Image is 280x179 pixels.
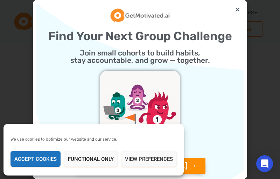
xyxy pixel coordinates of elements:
[40,49,240,64] h2: Join small cohorts to build habits, stay accountable, and grow — together.
[121,151,177,167] button: View preferences
[110,7,170,23] img: GetMotivatedAI Logo
[40,30,240,42] h2: Find Your Next Group Challenge
[64,151,118,167] button: Functional only
[100,71,180,151] img: challenges_getmotivatedAI
[10,151,61,167] button: Accept cookies
[10,136,157,142] div: We use cookies to optimize our website and our service.
[235,7,240,12] a: Close
[256,155,273,172] div: Open Intercom Messenger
